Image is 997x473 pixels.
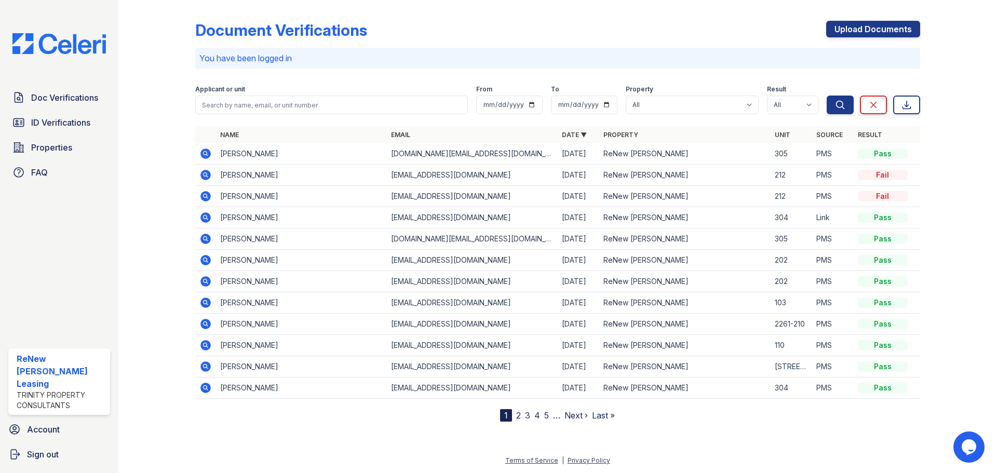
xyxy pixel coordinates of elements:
td: [PERSON_NAME] [216,143,387,165]
div: Pass [858,255,908,265]
td: [PERSON_NAME] [216,250,387,271]
td: PMS [812,186,854,207]
td: PMS [812,356,854,377]
td: 305 [771,143,812,165]
a: Unit [775,131,790,139]
a: 4 [534,410,540,421]
label: Result [767,85,786,93]
td: [DATE] [558,165,599,186]
td: [DATE] [558,186,599,207]
div: Pass [858,212,908,223]
div: Document Verifications [195,21,367,39]
span: Doc Verifications [31,91,98,104]
label: To [551,85,559,93]
td: PMS [812,314,854,335]
a: Last » [592,410,615,421]
td: [EMAIL_ADDRESS][DOMAIN_NAME] [387,271,558,292]
td: ReNew [PERSON_NAME] [599,292,770,314]
span: Properties [31,141,72,154]
div: Fail [858,170,908,180]
td: PMS [812,271,854,292]
td: [DATE] [558,356,599,377]
div: Pass [858,319,908,329]
a: Result [858,131,882,139]
td: [DOMAIN_NAME][EMAIL_ADDRESS][DOMAIN_NAME] [387,143,558,165]
td: ReNew [PERSON_NAME] [599,143,770,165]
td: [DATE] [558,335,599,356]
a: 3 [525,410,530,421]
td: ReNew [PERSON_NAME] [599,207,770,228]
td: [STREET_ADDRESS] [771,356,812,377]
div: Pass [858,234,908,244]
td: Link [812,207,854,228]
div: Pass [858,276,908,287]
a: Name [220,131,239,139]
label: Applicant or unit [195,85,245,93]
td: PMS [812,292,854,314]
td: 212 [771,165,812,186]
td: PMS [812,377,854,399]
td: ReNew [PERSON_NAME] [599,271,770,292]
div: Pass [858,340,908,350]
td: ReNew [PERSON_NAME] [599,165,770,186]
p: You have been logged in [199,52,916,64]
td: PMS [812,250,854,271]
td: [DATE] [558,250,599,271]
span: ID Verifications [31,116,90,129]
div: Trinity Property Consultants [17,390,106,411]
td: [PERSON_NAME] [216,186,387,207]
a: Sign out [4,444,114,465]
a: Doc Verifications [8,87,110,108]
td: [PERSON_NAME] [216,377,387,399]
td: [EMAIL_ADDRESS][DOMAIN_NAME] [387,356,558,377]
td: [EMAIL_ADDRESS][DOMAIN_NAME] [387,314,558,335]
a: 2 [516,410,521,421]
label: Property [626,85,653,93]
td: ReNew [PERSON_NAME] [599,228,770,250]
td: [EMAIL_ADDRESS][DOMAIN_NAME] [387,292,558,314]
a: Terms of Service [505,456,558,464]
td: [EMAIL_ADDRESS][DOMAIN_NAME] [387,165,558,186]
iframe: chat widget [953,431,987,463]
td: ReNew [PERSON_NAME] [599,186,770,207]
td: 110 [771,335,812,356]
td: 2261-210 [771,314,812,335]
a: Account [4,419,114,440]
td: [DATE] [558,228,599,250]
div: 1 [500,409,512,422]
td: PMS [812,335,854,356]
a: Privacy Policy [568,456,610,464]
td: PMS [812,143,854,165]
td: [EMAIL_ADDRESS][DOMAIN_NAME] [387,186,558,207]
td: 103 [771,292,812,314]
span: … [553,409,560,422]
a: ID Verifications [8,112,110,133]
label: From [476,85,492,93]
a: Property [603,131,638,139]
span: Sign out [27,448,59,461]
td: ReNew [PERSON_NAME] [599,250,770,271]
a: Properties [8,137,110,158]
td: [EMAIL_ADDRESS][DOMAIN_NAME] [387,207,558,228]
a: Source [816,131,843,139]
td: [PERSON_NAME] [216,335,387,356]
a: Email [391,131,410,139]
span: Account [27,423,60,436]
div: Pass [858,298,908,308]
div: Pass [858,361,908,372]
div: | [562,456,564,464]
a: Next › [564,410,588,421]
td: [PERSON_NAME] [216,292,387,314]
td: ReNew [PERSON_NAME] [599,335,770,356]
input: Search by name, email, or unit number [195,96,468,114]
span: FAQ [31,166,48,179]
td: [DATE] [558,377,599,399]
a: Upload Documents [826,21,920,37]
td: [DATE] [558,271,599,292]
a: FAQ [8,162,110,183]
div: ReNew [PERSON_NAME] Leasing [17,353,106,390]
td: PMS [812,165,854,186]
td: ReNew [PERSON_NAME] [599,314,770,335]
td: [DATE] [558,143,599,165]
